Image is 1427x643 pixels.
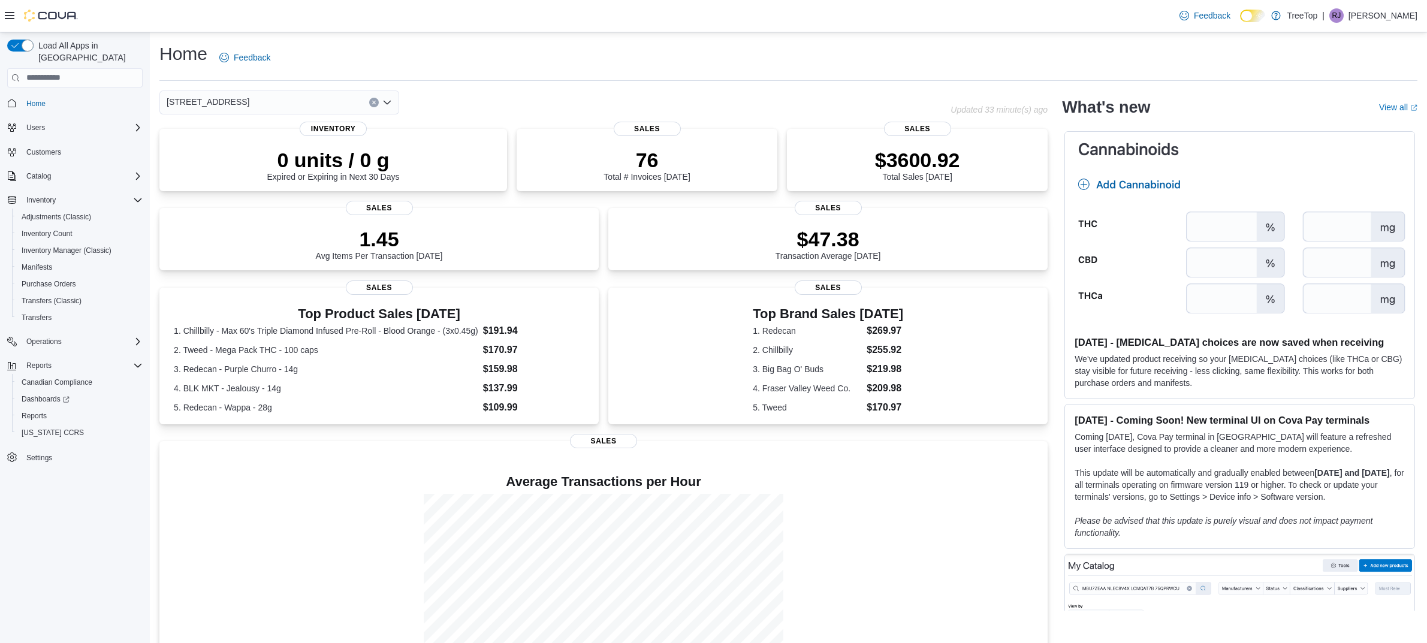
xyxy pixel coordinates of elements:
[17,294,143,308] span: Transfers (Classic)
[22,313,52,322] span: Transfers
[884,122,951,136] span: Sales
[26,361,52,370] span: Reports
[17,243,143,258] span: Inventory Manager (Classic)
[2,168,147,185] button: Catalog
[17,392,143,406] span: Dashboards
[12,391,147,407] a: Dashboards
[875,148,960,182] div: Total Sales [DATE]
[753,344,862,356] dt: 2. Chillbilly
[1075,431,1405,455] p: Coming [DATE], Cova Pay terminal in [GEOGRAPHIC_DATA] will feature a refreshed user interface des...
[867,324,903,338] dd: $269.97
[2,333,147,350] button: Operations
[1075,467,1405,503] p: This update will be automatically and gradually enabled between , for all terminals operating on ...
[17,227,143,241] span: Inventory Count
[22,358,143,373] span: Reports
[34,40,143,64] span: Load All Apps in [GEOGRAPHIC_DATA]
[867,362,903,376] dd: $219.98
[875,148,960,172] p: $3600.92
[346,201,413,215] span: Sales
[382,98,392,107] button: Open list of options
[12,242,147,259] button: Inventory Manager (Classic)
[604,148,690,182] div: Total # Invoices [DATE]
[267,148,400,172] p: 0 units / 0 g
[753,382,862,394] dt: 4. Fraser Valley Weed Co.
[17,392,74,406] a: Dashboards
[22,428,84,437] span: [US_STATE] CCRS
[17,277,143,291] span: Purchase Orders
[26,337,62,346] span: Operations
[22,296,82,306] span: Transfers (Classic)
[17,310,56,325] a: Transfers
[22,212,91,222] span: Adjustments (Classic)
[17,425,89,440] a: [US_STATE] CCRS
[1410,104,1417,111] svg: External link
[22,358,56,373] button: Reports
[776,227,881,251] p: $47.38
[1240,22,1241,23] span: Dark Mode
[1287,8,1317,23] p: TreeTop
[267,148,400,182] div: Expired or Expiring in Next 30 Days
[22,120,143,135] span: Users
[26,195,56,205] span: Inventory
[17,375,97,390] a: Canadian Compliance
[795,201,862,215] span: Sales
[24,10,78,22] img: Cova
[22,411,47,421] span: Reports
[7,90,143,497] nav: Complex example
[22,449,143,464] span: Settings
[17,409,143,423] span: Reports
[12,424,147,441] button: [US_STATE] CCRS
[174,307,584,321] h3: Top Product Sales [DATE]
[316,227,443,261] div: Avg Items Per Transaction [DATE]
[26,123,45,132] span: Users
[1075,336,1405,348] h3: [DATE] - [MEDICAL_DATA] choices are now saved when receiving
[867,400,903,415] dd: $170.97
[174,402,478,413] dt: 5. Redecan - Wappa - 28g
[753,402,862,413] dt: 5. Tweed
[316,227,443,251] p: 1.45
[17,210,143,224] span: Adjustments (Classic)
[604,148,690,172] p: 76
[369,98,379,107] button: Clear input
[22,96,50,111] a: Home
[795,280,862,295] span: Sales
[483,324,584,338] dd: $191.94
[22,451,57,465] a: Settings
[17,210,96,224] a: Adjustments (Classic)
[174,325,478,337] dt: 1. Chillbilly - Max 60's Triple Diamond Infused Pre-Roll - Blood Orange - (3x0.45g)
[2,357,147,374] button: Reports
[215,46,275,70] a: Feedback
[17,425,143,440] span: Washington CCRS
[12,309,147,326] button: Transfers
[1332,8,1341,23] span: RJ
[2,192,147,209] button: Inventory
[483,400,584,415] dd: $109.99
[1075,516,1372,538] em: Please be advised that this update is purely visual and does not impact payment functionality.
[22,120,50,135] button: Users
[12,276,147,292] button: Purchase Orders
[483,362,584,376] dd: $159.98
[1314,468,1389,478] strong: [DATE] and [DATE]
[17,227,77,241] a: Inventory Count
[12,259,147,276] button: Manifests
[2,143,147,161] button: Customers
[159,42,207,66] h1: Home
[2,95,147,112] button: Home
[17,260,143,274] span: Manifests
[22,144,143,159] span: Customers
[1240,10,1265,22] input: Dark Mode
[17,409,52,423] a: Reports
[776,227,881,261] div: Transaction Average [DATE]
[1379,102,1417,112] a: View allExternal link
[1329,8,1344,23] div: Reggie Jubran
[1175,4,1235,28] a: Feedback
[1075,353,1405,389] p: We've updated product receiving so your [MEDICAL_DATA] choices (like THCa or CBG) stay visible fo...
[22,246,111,255] span: Inventory Manager (Classic)
[22,96,143,111] span: Home
[2,448,147,466] button: Settings
[300,122,367,136] span: Inventory
[614,122,681,136] span: Sales
[26,147,61,157] span: Customers
[22,334,143,349] span: Operations
[1194,10,1230,22] span: Feedback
